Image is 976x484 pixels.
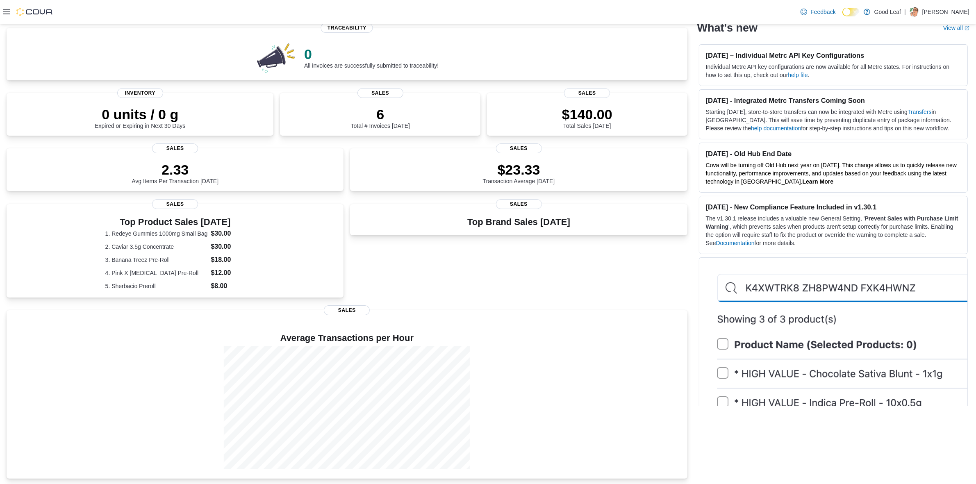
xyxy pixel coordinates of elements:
h4: Average Transactions per Hour [13,333,681,343]
p: | [904,7,906,17]
a: View allExternal link [943,25,969,31]
h3: [DATE] - New Compliance Feature Included in v1.30.1 [706,203,961,211]
img: 0 [255,41,298,74]
p: 2.33 [132,161,218,178]
span: Sales [152,199,198,209]
p: The v1.30.1 release includes a valuable new General Setting, ' ', which prevents sales when produ... [706,214,961,247]
input: Dark Mode [842,8,860,16]
div: Total Sales [DATE] [562,106,612,129]
h2: What's new [697,21,758,34]
span: Sales [152,143,198,153]
span: Sales [564,88,610,98]
h3: [DATE] – Individual Metrc API Key Configurations [706,51,961,59]
p: 0 [304,46,439,62]
dt: 4. Pink X [MEDICAL_DATA] Pre-Roll [105,269,208,277]
div: Expired or Expiring in Next 30 Days [95,106,185,129]
div: All invoices are successfully submitted to traceability! [304,46,439,69]
span: Traceability [321,23,373,33]
dd: $12.00 [211,268,245,278]
dt: 3. Banana Treez Pre-Roll [105,256,208,264]
a: Documentation [716,240,755,246]
span: Cova will be turning off Old Hub next year on [DATE]. This change allows us to quickly release ne... [706,162,957,185]
p: 0 units / 0 g [95,106,185,123]
div: Transaction Average [DATE] [483,161,555,184]
p: [PERSON_NAME] [922,7,969,17]
dd: $30.00 [211,229,245,239]
a: Transfers [908,109,932,115]
span: Inventory [117,88,163,98]
dt: 5. Sherbacio Preroll [105,282,208,290]
strong: Prevent Sales with Purchase Limit Warning [706,215,958,230]
span: Sales [496,199,542,209]
svg: External link [965,26,969,31]
a: Learn More [803,178,833,185]
dt: 1. Redeye Gummies 1000mg Small Bag [105,230,208,238]
div: Kody Hill [909,7,919,17]
div: Avg Items Per Transaction [DATE] [132,161,218,184]
p: $23.33 [483,161,555,178]
h3: Top Product Sales [DATE] [105,217,245,227]
img: Cova [16,8,53,16]
h3: Top Brand Sales [DATE] [467,217,570,227]
a: help documentation [751,125,801,132]
span: Sales [496,143,542,153]
a: Feedback [797,4,839,20]
p: Individual Metrc API key configurations are now available for all Metrc states. For instructions ... [706,63,961,79]
dt: 2. Caviar 3.5g Concentrate [105,243,208,251]
h3: [DATE] - Integrated Metrc Transfers Coming Soon [706,96,961,105]
div: Total # Invoices [DATE] [351,106,410,129]
span: Sales [324,305,370,315]
p: Starting [DATE], store-to-store transfers can now be integrated with Metrc using in [GEOGRAPHIC_D... [706,108,961,132]
a: help file [788,72,808,78]
dd: $30.00 [211,242,245,252]
span: Sales [357,88,403,98]
dd: $18.00 [211,255,245,265]
dd: $8.00 [211,281,245,291]
h3: [DATE] - Old Hub End Date [706,150,961,158]
p: 6 [351,106,410,123]
p: $140.00 [562,106,612,123]
span: Feedback [810,8,835,16]
p: Good Leaf [874,7,901,17]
